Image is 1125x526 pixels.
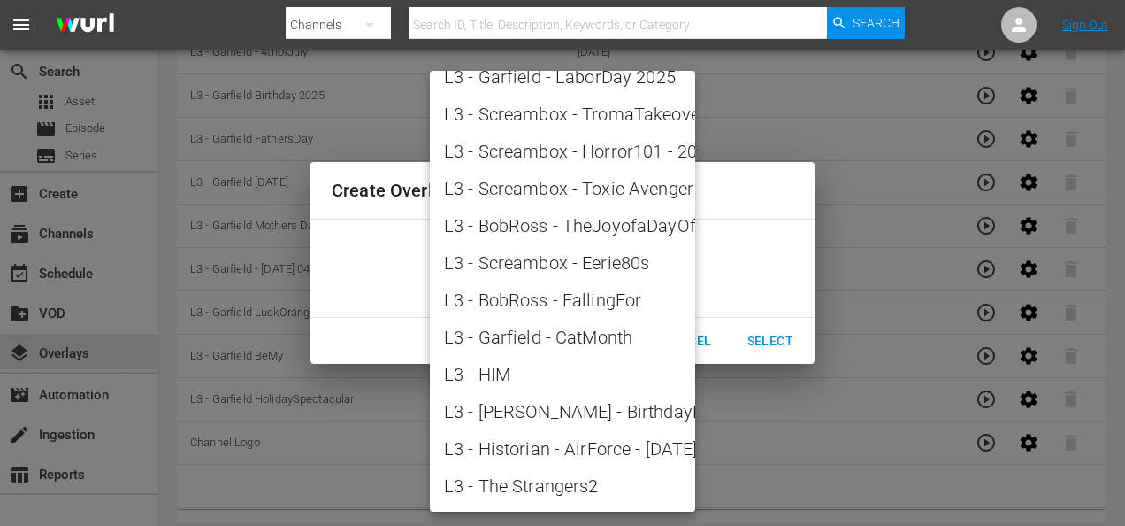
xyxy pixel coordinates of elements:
[444,436,681,462] span: L3 - Historian - AirForce - [DATE]
[11,14,32,35] span: menu
[444,473,681,499] span: L3 - The Strangers2
[1062,18,1108,32] a: Sign Out
[444,324,681,351] span: L3 - Garfield - CatMonth
[444,361,681,388] span: L3 - HIM
[853,7,899,39] span: Search
[444,175,681,202] span: L3 - Screambox - Toxic Avenger
[444,250,681,276] span: L3 - Screambox - Eerie80s
[444,64,681,90] span: L3 - Garfield - LaborDay 2025
[444,213,681,239] span: L3 - BobRoss - TheJoyofaDayOff
[444,101,681,128] span: L3 - Screambox - TromaTakeover2025
[444,398,681,425] span: L3 - [PERSON_NAME] - BirthdayBarney
[42,4,127,46] img: ans4CAIJ8jUAAAAAAAAAAAAAAAAAAAAAAAAgQb4GAAAAAAAAAAAAAAAAAAAAAAAAJMjXAAAAAAAAAAAAAAAAAAAAAAAAgAT5G...
[444,287,681,313] span: L3 - BobRoss - FallingFor
[444,138,681,165] span: L3 - Screambox - Horror101 - 2025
